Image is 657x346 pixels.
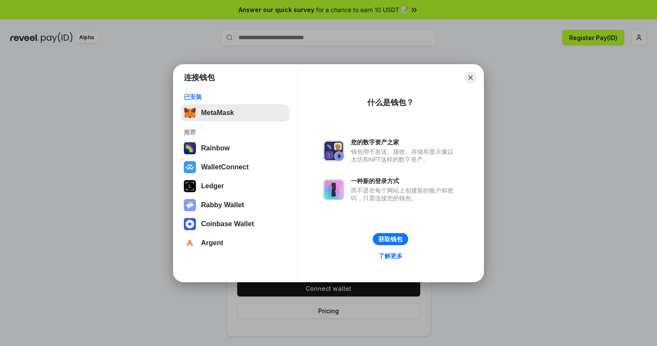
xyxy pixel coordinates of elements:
div: Rabby Wallet [201,201,244,209]
button: Rabby Wallet [181,196,289,214]
div: 您的数字资产之家 [351,138,458,146]
div: Ledger [201,182,224,190]
div: 已安装 [184,93,287,101]
button: Close [465,72,477,84]
img: svg+xml,%3Csvg%20fill%3D%22none%22%20height%3D%2233%22%20viewBox%3D%220%200%2035%2033%22%20width%... [184,107,196,119]
h1: 连接钱包 [184,72,215,83]
button: Coinbase Wallet [181,215,289,233]
img: svg+xml,%3Csvg%20xmlns%3D%22http%3A%2F%2Fwww.w3.org%2F2000%2Fsvg%22%20fill%3D%22none%22%20viewBox... [323,140,344,161]
button: Ledger [181,178,289,195]
img: svg+xml,%3Csvg%20width%3D%22120%22%20height%3D%22120%22%20viewBox%3D%220%200%20120%20120%22%20fil... [184,142,196,154]
div: 钱包用于发送、接收、存储和显示像以太坊和NFT这样的数字资产。 [351,148,458,163]
div: 了解更多 [378,252,403,260]
a: 了解更多 [373,250,408,262]
img: svg+xml,%3Csvg%20width%3D%2228%22%20height%3D%2228%22%20viewBox%3D%220%200%2028%2028%22%20fill%3D... [184,237,196,249]
button: Rainbow [181,140,289,157]
img: svg+xml,%3Csvg%20xmlns%3D%22http%3A%2F%2Fwww.w3.org%2F2000%2Fsvg%22%20fill%3D%22none%22%20viewBox... [184,199,196,211]
button: MetaMask [181,104,289,122]
div: MetaMask [201,109,234,117]
img: svg+xml,%3Csvg%20width%3D%2228%22%20height%3D%2228%22%20viewBox%3D%220%200%2028%2028%22%20fill%3D... [184,161,196,173]
div: Rainbow [201,144,230,152]
button: WalletConnect [181,159,289,176]
div: 一种新的登录方式 [351,177,458,185]
div: Coinbase Wallet [201,220,254,228]
div: Argent [201,239,223,247]
img: svg+xml,%3Csvg%20xmlns%3D%22http%3A%2F%2Fwww.w3.org%2F2000%2Fsvg%22%20width%3D%2228%22%20height%3... [184,180,196,192]
div: 什么是钱包？ [367,97,414,108]
button: 获取钱包 [373,233,408,245]
button: Argent [181,234,289,252]
img: svg+xml,%3Csvg%20xmlns%3D%22http%3A%2F%2Fwww.w3.org%2F2000%2Fsvg%22%20fill%3D%22none%22%20viewBox... [323,179,344,200]
div: 推荐 [184,128,287,136]
div: 获取钱包 [378,235,403,243]
img: svg+xml,%3Csvg%20width%3D%2228%22%20height%3D%2228%22%20viewBox%3D%220%200%2028%2028%22%20fill%3D... [184,218,196,230]
div: WalletConnect [201,163,249,171]
div: 而不是在每个网站上创建新的账户和密码，只需连接您的钱包。 [351,187,458,202]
